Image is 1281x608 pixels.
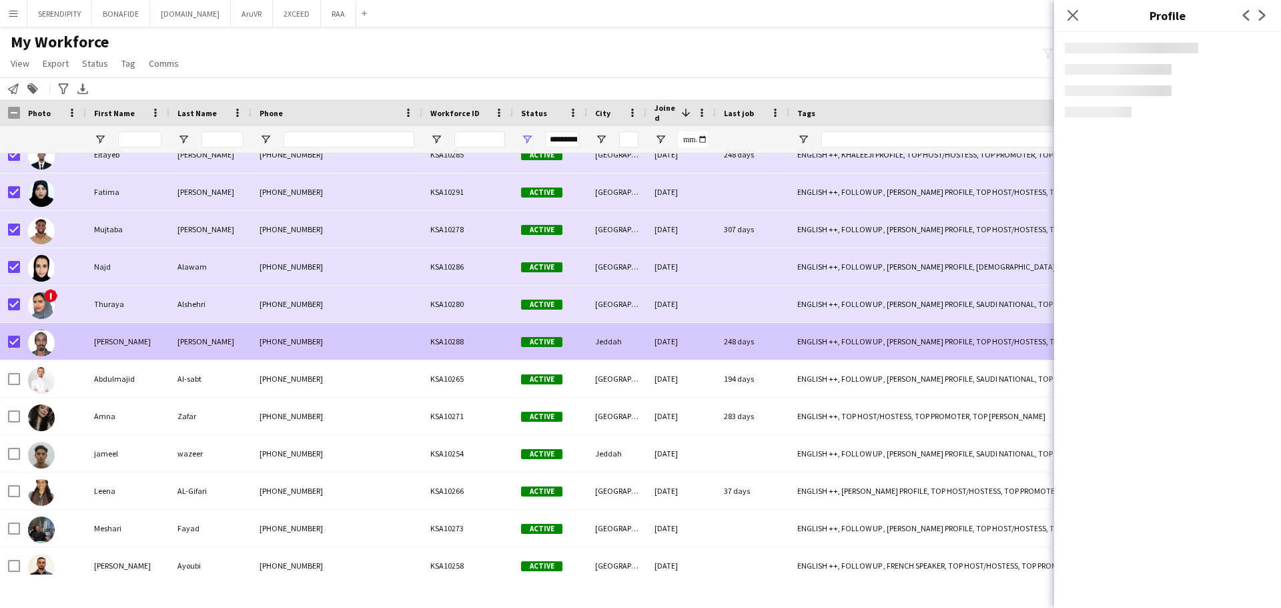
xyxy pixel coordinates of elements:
[143,55,184,72] a: Comms
[422,510,513,547] div: KSA10273
[789,174,1226,210] div: ENGLISH ++, FOLLOW UP , [PERSON_NAME] PROFILE, TOP HOST/HOSTESS, TOP PROMOTER, TOP [PERSON_NAME]
[28,143,55,170] img: Eltayeb Mohamed
[789,398,1226,434] div: ENGLISH ++, TOP HOST/HOSTESS, TOP PROMOTER, TOP [PERSON_NAME]
[647,323,716,360] div: [DATE]
[121,57,135,69] span: Tag
[587,174,647,210] div: [GEOGRAPHIC_DATA]
[821,131,1218,147] input: Tags Filter Input
[86,286,169,322] div: Thuraya
[422,211,513,248] div: KSA10278
[28,330,55,356] img: Yousef Ibrahim
[587,211,647,248] div: [GEOGRAPHIC_DATA]
[595,108,610,118] span: City
[28,479,55,506] img: Leena AL-Gifari
[43,57,69,69] span: Export
[28,218,55,244] img: Mujtaba Hassan
[587,323,647,360] div: Jeddah
[28,255,55,282] img: Najd Alawam
[789,136,1226,173] div: ENGLISH ++, KHALEEJI PROFILE, TOP HOST/HOSTESS, TOP PROMOTER, TOP [PERSON_NAME]
[169,174,252,210] div: [PERSON_NAME]
[647,211,716,248] div: [DATE]
[169,510,252,547] div: Fayad
[422,248,513,285] div: KSA10286
[521,262,562,272] span: Active
[422,547,513,584] div: KSA10258
[595,133,607,145] button: Open Filter Menu
[430,108,480,118] span: Workforce ID
[587,398,647,434] div: [GEOGRAPHIC_DATA]
[86,248,169,285] div: Najd
[25,81,41,97] app-action-btn: Add to tag
[252,547,422,584] div: [PHONE_NUMBER]
[11,32,109,52] span: My Workforce
[86,398,169,434] div: Amna
[260,108,283,118] span: Phone
[619,131,638,147] input: City Filter Input
[28,367,55,394] img: Abdulmajid Al-sabt
[789,473,1226,509] div: ENGLISH ++, [PERSON_NAME] PROFILE, TOP HOST/HOSTESS, TOP PROMOTER, TOP SUPERVISOR, TOP [PERSON_NA...
[647,473,716,509] div: [DATE]
[149,57,179,69] span: Comms
[177,133,189,145] button: Open Filter Menu
[587,286,647,322] div: [GEOGRAPHIC_DATA]
[86,136,169,173] div: Eltayeb
[647,435,716,472] div: [DATE]
[169,211,252,248] div: [PERSON_NAME]
[94,108,135,118] span: First Name
[647,286,716,322] div: [DATE]
[521,337,562,347] span: Active
[116,55,141,72] a: Tag
[789,211,1226,248] div: ENGLISH ++, FOLLOW UP , [PERSON_NAME] PROFILE, TOP HOST/HOSTESS, TOP PROMOTER, TOP [PERSON_NAME]
[797,108,815,118] span: Tags
[521,150,562,160] span: Active
[422,286,513,322] div: KSA10280
[27,1,92,27] button: SERENDIPITY
[647,174,716,210] div: [DATE]
[716,360,789,397] div: 194 days
[521,374,562,384] span: Active
[587,473,647,509] div: [GEOGRAPHIC_DATA]
[422,435,513,472] div: KSA10254
[75,81,91,97] app-action-btn: Export XLSX
[521,449,562,459] span: Active
[422,136,513,173] div: KSA10285
[86,211,169,248] div: Mujtaba
[789,323,1226,360] div: ENGLISH ++, FOLLOW UP , [PERSON_NAME] PROFILE, TOP HOST/HOSTESS, TOP PROMOTER, TOP SUPERVISOR, TO...
[150,1,231,27] button: [DOMAIN_NAME]
[789,286,1226,322] div: ENGLISH ++, FOLLOW UP , [PERSON_NAME] PROFILE, SAUDI NATIONAL, TOP HOST/HOSTESS, TOP PROMOTER, TO...
[86,473,169,509] div: Leena
[252,286,422,322] div: [PHONE_NUMBER]
[169,136,252,173] div: [PERSON_NAME]
[430,133,442,145] button: Open Filter Menu
[55,81,71,97] app-action-btn: Advanced filters
[252,211,422,248] div: [PHONE_NUMBER]
[94,133,106,145] button: Open Filter Menu
[789,547,1226,584] div: ENGLISH ++, FOLLOW UP , FRENCH SPEAKER, TOP HOST/HOSTESS, TOP PROMOTER, TOP [PERSON_NAME]
[177,108,217,118] span: Last Name
[716,136,789,173] div: 248 days
[521,487,562,497] span: Active
[5,55,35,72] a: View
[86,323,169,360] div: [PERSON_NAME]
[28,554,55,581] img: Mohamad Ayoubi
[86,547,169,584] div: [PERSON_NAME]
[422,360,513,397] div: KSA10265
[789,248,1226,285] div: ENGLISH ++, FOLLOW UP , [PERSON_NAME] PROFILE, [DEMOGRAPHIC_DATA] NATIONAL, THA SUPERVISOR CERTIF...
[587,360,647,397] div: [GEOGRAPHIC_DATA]
[169,473,252,509] div: AL-Gifari
[647,360,716,397] div: [DATE]
[92,1,150,27] button: BONAFIDE
[201,131,244,147] input: Last Name Filter Input
[422,398,513,434] div: KSA10271
[789,360,1226,397] div: ENGLISH ++, FOLLOW UP , [PERSON_NAME] PROFILE, SAUDI NATIONAL, TOP HOST/HOSTESS, TOP PROMOTER, TO...
[422,473,513,509] div: KSA10266
[587,136,647,173] div: [GEOGRAPHIC_DATA]
[86,510,169,547] div: Meshari
[260,133,272,145] button: Open Filter Menu
[252,435,422,472] div: [PHONE_NUMBER]
[422,174,513,210] div: KSA10291
[521,561,562,571] span: Active
[716,398,789,434] div: 283 days
[724,108,754,118] span: Last job
[1054,7,1281,24] h3: Profile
